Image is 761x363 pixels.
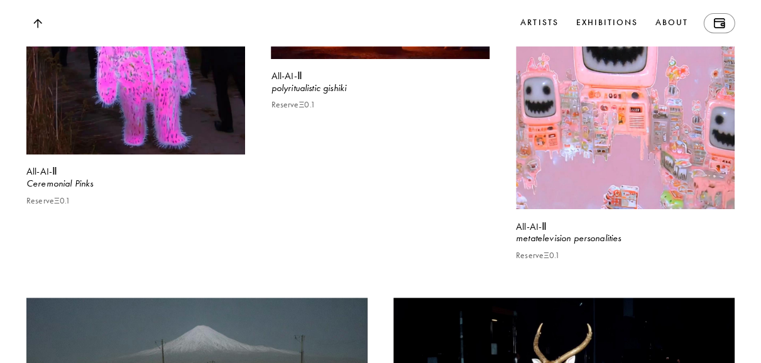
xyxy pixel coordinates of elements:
[26,177,245,190] div: Ceremonial Pinks
[271,82,490,95] div: polyritualistic gishiki
[271,70,302,82] b: All-AI-Ⅱ
[516,250,560,260] p: Reserve Ξ 0.1
[516,221,547,232] b: All-AI-Ⅱ
[516,232,735,245] div: metatelevision personalities
[653,13,691,33] a: About
[713,18,725,28] img: Wallet icon
[26,166,57,177] b: All-AI-Ⅱ
[271,100,315,110] p: Reserve Ξ 0.1
[26,195,70,205] p: Reserve Ξ 0.1
[518,13,561,33] a: Artists
[33,19,41,28] img: Top
[573,13,640,33] a: Exhibitions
